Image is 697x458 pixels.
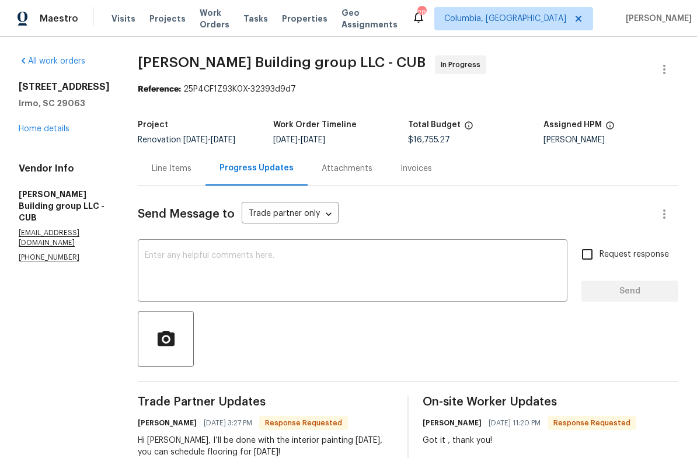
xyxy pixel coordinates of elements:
[138,136,235,144] span: Renovation
[183,136,208,144] span: [DATE]
[138,396,393,408] span: Trade Partner Updates
[301,136,325,144] span: [DATE]
[621,13,692,25] span: [PERSON_NAME]
[19,81,110,93] h2: [STREET_ADDRESS]
[204,417,252,429] span: [DATE] 3:27 PM
[138,55,426,69] span: [PERSON_NAME] Building group LLC - CUB
[40,13,78,25] span: Maestro
[211,136,235,144] span: [DATE]
[152,163,191,174] div: Line Items
[242,205,339,224] div: Trade partner only
[423,396,678,408] span: On-site Worker Updates
[543,136,679,144] div: [PERSON_NAME]
[282,13,327,25] span: Properties
[423,417,482,429] h6: [PERSON_NAME]
[260,417,347,429] span: Response Requested
[19,125,69,133] a: Home details
[138,208,235,220] span: Send Message to
[605,121,615,136] span: The hpm assigned to this work order.
[444,13,566,25] span: Columbia, [GEOGRAPHIC_DATA]
[400,163,432,174] div: Invoices
[464,121,473,136] span: The total cost of line items that have been proposed by Opendoor. This sum includes line items th...
[200,7,229,30] span: Work Orders
[219,162,294,174] div: Progress Updates
[111,13,135,25] span: Visits
[183,136,235,144] span: -
[441,59,485,71] span: In Progress
[408,136,450,144] span: $16,755.27
[138,121,168,129] h5: Project
[322,163,372,174] div: Attachments
[19,188,110,223] h5: [PERSON_NAME] Building group LLC - CUB
[19,229,79,247] chrome_annotation: [EMAIL_ADDRESS][DOMAIN_NAME]
[19,97,110,109] h5: Irmo, SC 29063
[489,417,541,429] span: [DATE] 11:20 PM
[423,435,636,446] div: Got it , thank you!
[341,7,398,30] span: Geo Assignments
[138,85,181,93] b: Reference:
[273,136,298,144] span: [DATE]
[19,163,110,174] h4: Vendor Info
[417,7,426,19] div: 28
[600,249,669,261] span: Request response
[243,15,268,23] span: Tasks
[549,417,635,429] span: Response Requested
[19,254,79,261] chrome_annotation: [PHONE_NUMBER]
[149,13,186,25] span: Projects
[138,417,197,429] h6: [PERSON_NAME]
[543,121,602,129] h5: Assigned HPM
[273,136,325,144] span: -
[19,57,85,65] a: All work orders
[138,435,393,458] div: Hi [PERSON_NAME], I’ll be done with the interior painting [DATE], you can schedule flooring for [...
[138,83,678,95] div: 25P4CF1Z93K0X-32393d9d7
[273,121,357,129] h5: Work Order Timeline
[408,121,461,129] h5: Total Budget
